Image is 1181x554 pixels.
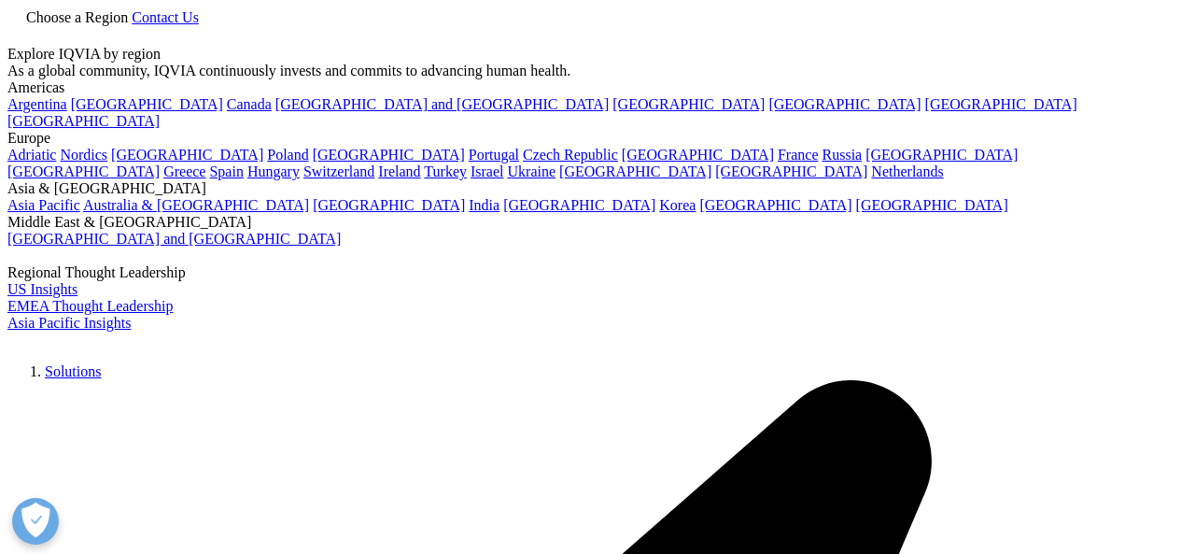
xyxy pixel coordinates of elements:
[871,163,943,179] a: Netherlands
[469,147,519,163] a: Portugal
[559,163,711,179] a: [GEOGRAPHIC_DATA]
[111,147,263,163] a: [GEOGRAPHIC_DATA]
[209,163,243,179] a: Spain
[622,147,774,163] a: [GEOGRAPHIC_DATA]
[503,197,655,213] a: [GEOGRAPHIC_DATA]
[7,63,1174,79] div: As a global community, IQVIA continuously invests and commits to advancing human health.
[469,197,499,213] a: India
[424,163,467,179] a: Turkey
[7,163,160,179] a: [GEOGRAPHIC_DATA]
[7,46,1174,63] div: Explore IQVIA by region
[7,113,160,129] a: [GEOGRAPHIC_DATA]
[12,498,59,545] button: Open Preferences
[378,163,420,179] a: Ireland
[925,96,1077,112] a: [GEOGRAPHIC_DATA]
[699,197,851,213] a: [GEOGRAPHIC_DATA]
[247,163,300,179] a: Hungary
[60,147,107,163] a: Nordics
[163,163,205,179] a: Greece
[612,96,765,112] a: [GEOGRAPHIC_DATA]
[7,214,1174,231] div: Middle East & [GEOGRAPHIC_DATA]
[523,147,618,163] a: Czech Republic
[83,197,309,213] a: Australia & [GEOGRAPHIC_DATA]
[303,163,374,179] a: Switzerland
[275,96,609,112] a: [GEOGRAPHIC_DATA] and [GEOGRAPHIC_DATA]
[7,96,67,112] a: Argentina
[313,197,465,213] a: [GEOGRAPHIC_DATA]
[7,298,173,314] a: EMEA Thought Leadership
[227,96,272,112] a: Canada
[7,130,1174,147] div: Europe
[715,163,867,179] a: [GEOGRAPHIC_DATA]
[313,147,465,163] a: [GEOGRAPHIC_DATA]
[7,231,341,247] a: [GEOGRAPHIC_DATA] and [GEOGRAPHIC_DATA]
[7,281,77,297] a: US Insights
[7,264,1174,281] div: Regional Thought Leadership
[659,197,696,213] a: Korea
[7,180,1174,197] div: Asia & [GEOGRAPHIC_DATA]
[26,9,128,25] span: Choose a Region
[7,147,56,163] a: Adriatic
[822,147,863,163] a: Russia
[7,197,80,213] a: Asia Pacific
[778,147,819,163] a: France
[7,79,1174,96] div: Americas
[508,163,556,179] a: Ukraine
[71,96,223,112] a: [GEOGRAPHIC_DATA]
[768,96,921,112] a: [GEOGRAPHIC_DATA]
[45,363,101,379] a: Solutions
[267,147,308,163] a: Poland
[856,197,1008,213] a: [GEOGRAPHIC_DATA]
[471,163,504,179] a: Israel
[7,315,131,331] a: Asia Pacific Insights
[865,147,1018,163] a: [GEOGRAPHIC_DATA]
[132,9,199,25] a: Contact Us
